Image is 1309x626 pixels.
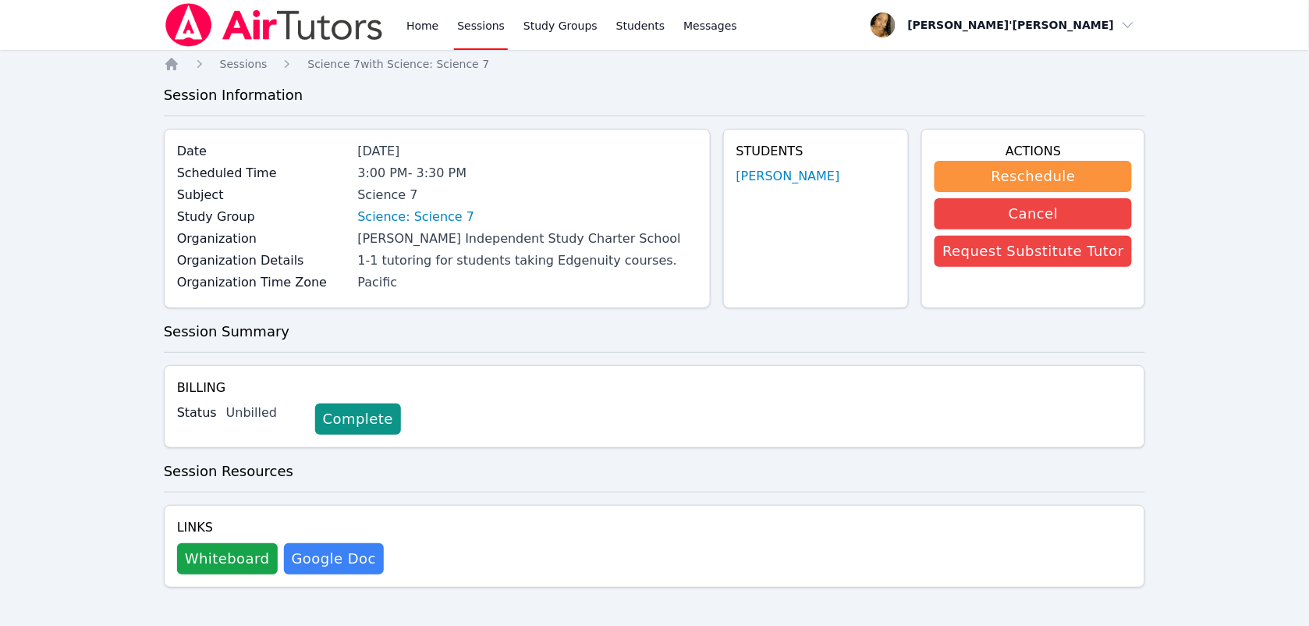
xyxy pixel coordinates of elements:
button: Reschedule [935,161,1132,192]
div: [PERSON_NAME] Independent Study Charter School [357,229,697,248]
h4: Billing [177,379,1133,397]
a: [PERSON_NAME] [736,167,840,186]
h3: Session Resources [164,461,1146,482]
button: Cancel [935,198,1132,229]
label: Organization Details [177,251,349,270]
label: Scheduled Time [177,164,349,183]
label: Status [177,404,217,422]
div: 3:00 PM - 3:30 PM [357,164,697,183]
h3: Session Information [164,84,1146,106]
span: Messages [683,18,737,34]
a: Science 7with Science: Science 7 [307,56,489,72]
button: Whiteboard [177,543,278,574]
nav: Breadcrumb [164,56,1146,72]
div: [DATE] [357,142,697,161]
label: Date [177,142,349,161]
label: Organization Time Zone [177,273,349,292]
span: Science 7 with Science: Science 7 [307,58,489,70]
h4: Students [736,142,896,161]
h3: Session Summary [164,321,1146,343]
label: Organization [177,229,349,248]
label: Subject [177,186,349,205]
a: Google Doc [284,543,384,574]
a: Complete [315,404,401,435]
span: Sessions [220,58,268,70]
h4: Actions [935,142,1132,161]
div: Pacific [357,273,697,292]
a: Sessions [220,56,268,72]
img: Air Tutors [164,3,385,47]
div: 1-1 tutoring for students taking Edgenuity courses. [357,251,697,270]
button: Request Substitute Tutor [935,236,1132,267]
h4: Links [177,518,384,537]
a: Science: Science 7 [357,208,474,226]
div: Science 7 [357,186,697,205]
div: Unbilled [226,404,303,422]
label: Study Group [177,208,349,226]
